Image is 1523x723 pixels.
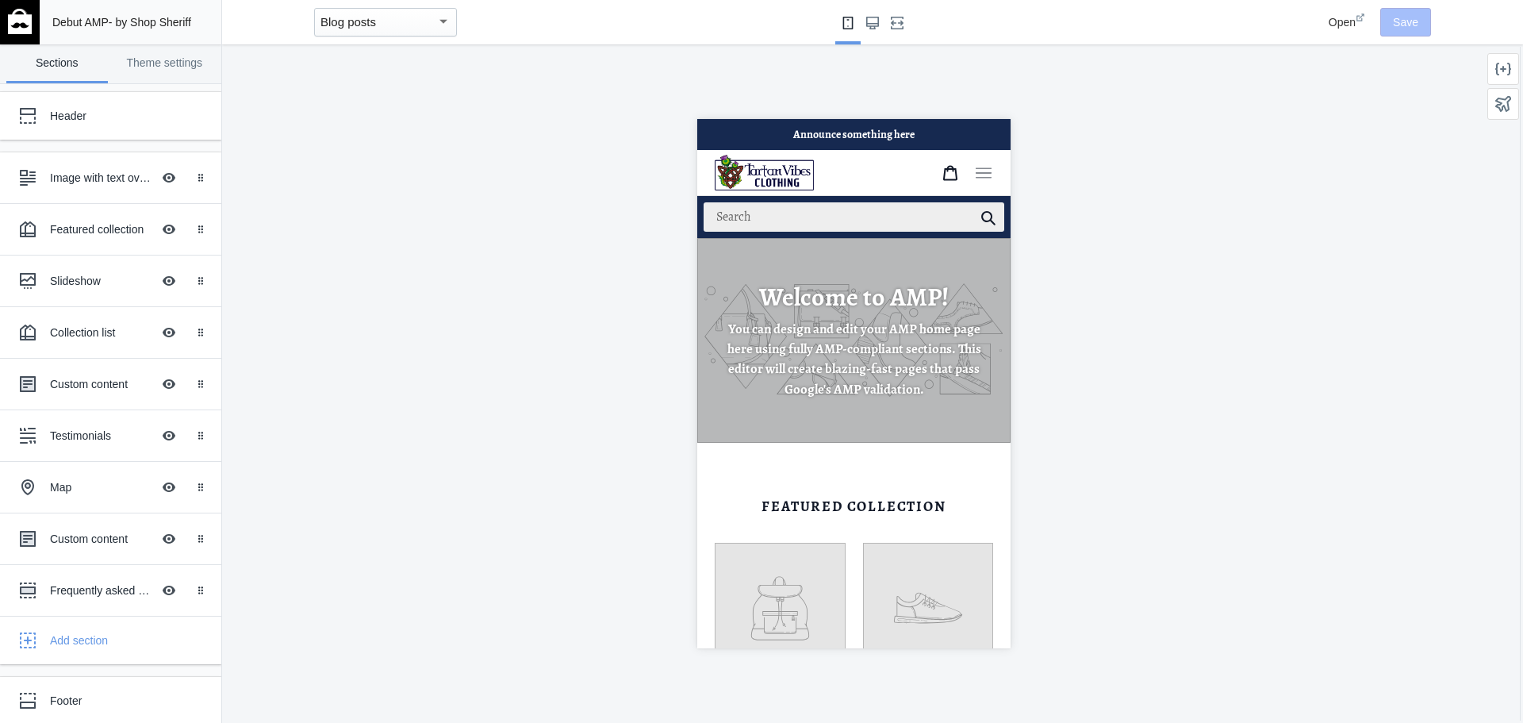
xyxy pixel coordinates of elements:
[50,376,152,392] div: Custom content
[50,170,152,186] div: Image with text overlay
[152,263,186,298] button: Hide
[152,470,186,505] button: Hide
[152,573,186,608] button: Hide
[50,273,152,289] div: Slideshow
[50,108,186,124] div: Header
[17,163,296,193] h2: Welcome to AMP!
[152,212,186,247] button: Hide
[8,9,32,34] img: main-logo_60x60_white.png
[17,379,296,397] h2: Featured collection
[152,418,186,453] button: Hide
[152,367,186,402] button: Hide
[50,221,152,237] div: Featured collection
[17,36,173,71] a: image
[50,693,186,709] div: Footer
[50,633,209,648] div: Add section
[152,521,186,556] button: Hide
[50,428,152,444] div: Testimonials
[50,531,152,547] div: Custom content
[1329,16,1356,29] span: Open
[17,200,296,280] p: You can design and edit your AMP home page here using fully AMP-compliant sections. This editor w...
[270,38,303,70] button: Menu
[50,479,152,495] div: Map
[152,315,186,350] button: Hide
[152,160,186,195] button: Hide
[6,44,108,83] a: Sections
[320,15,376,29] mat-select-trigger: Blog posts
[6,83,307,113] input: Search
[50,583,152,598] div: Frequently asked questions
[52,16,109,29] span: Debut AMP
[114,44,216,83] a: Theme settings
[50,325,152,340] div: Collection list
[17,36,117,71] img: image
[109,16,191,29] span: - by Shop Sheriff
[283,83,299,113] a: submit search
